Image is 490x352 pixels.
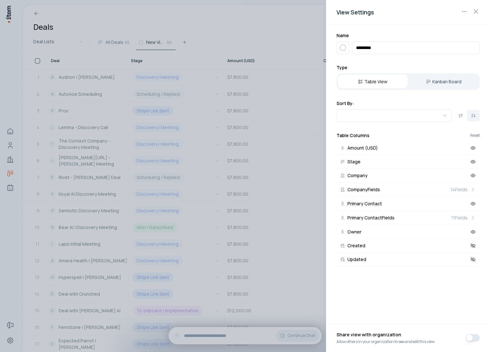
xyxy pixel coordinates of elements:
h2: View Settings [336,8,480,17]
span: Company Fields [347,187,380,192]
button: Owner [336,225,480,239]
span: Company [347,173,368,178]
span: Amount (USD) [347,146,378,150]
span: 11 Fields [451,215,468,221]
button: Company [336,169,480,183]
span: Allow others in your organization to see and edit this view [336,339,435,344]
h2: Name [336,32,480,39]
h2: Type [336,64,480,71]
span: Primary Contact [347,201,382,206]
button: Primary Contact [336,197,480,211]
span: 14 Fields [450,186,468,193]
button: Created [336,239,480,253]
span: Share view with organization [336,332,435,339]
h2: Table Columns [336,132,370,139]
button: Kanban Board [409,75,479,89]
span: Owner [347,230,361,234]
button: Amount (USD) [336,141,480,155]
button: Updated [336,253,480,266]
button: CompanyFields14Fields [336,183,480,197]
button: Table View [338,75,408,89]
span: Created [347,243,365,248]
button: Primary ContactFields11Fields [336,211,480,225]
button: View actions [459,6,469,17]
button: Reset [470,134,480,137]
span: Stage [347,160,361,164]
h2: Sort By: [336,100,480,107]
span: Primary Contact Fields [347,216,394,220]
span: Updated [347,257,366,262]
button: Stage [336,155,480,169]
